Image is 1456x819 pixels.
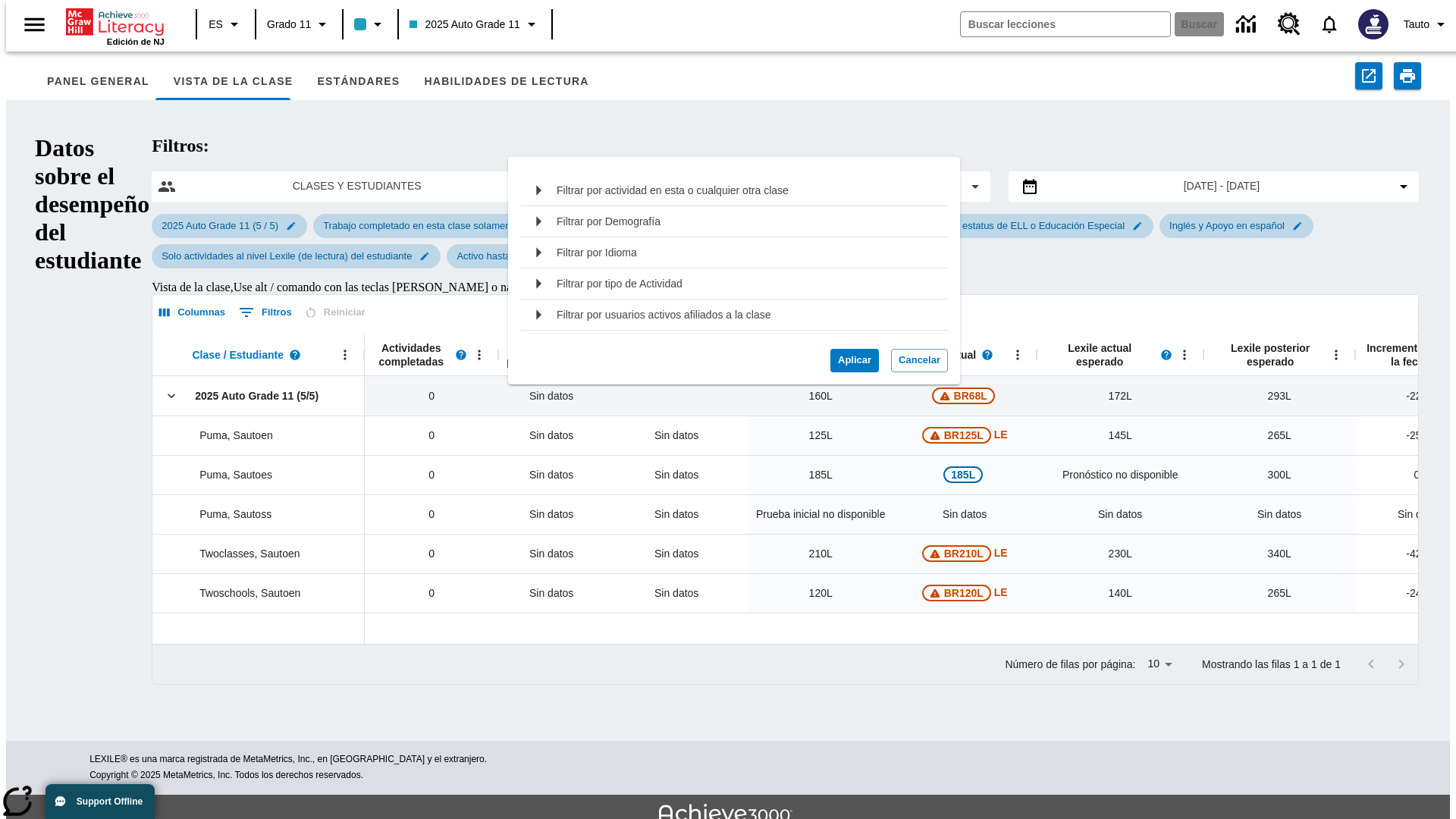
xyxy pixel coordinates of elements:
[447,250,646,262] span: Activo hasta el último día de este periodo
[1395,177,1413,196] svg: Collapse Date Range Filter
[945,461,981,488] span: 185L
[199,467,272,482] span: Puma, Sautoes
[938,422,990,449] span: BR125L
[994,586,1008,598] span: LE
[809,467,833,483] span: 185 Lexile, Puma, Sautoes
[468,344,491,366] button: Abrir menú
[647,538,706,569] div: Sin datos, Twoclasses, Sautoen
[152,281,1419,294] div: Vista de la clase , Use alt / comando con las teclas [PERSON_NAME] o navegue dentro de la tabla c...
[365,494,498,534] div: 0, Puma, Sautoss
[152,136,1419,156] h2: Filtros:
[66,5,165,46] div: Portada
[1406,388,1433,404] span: -228L, 2025 Auto Grade 11 (5/5)
[1268,585,1291,601] span: 265 Lexile, Twoschools, Sautoen
[45,784,155,819] button: Support Offline
[526,209,551,234] svg: Sub Menu button
[192,348,284,362] span: Clase / Estudiante
[1268,467,1291,483] span: 300 Lexile, Puma, Sautoes
[756,507,885,522] span: Prueba inicial no disponible, Puma, Sautoss
[409,17,519,33] span: 2025 Auto Grade 11
[522,538,581,570] span: Sin datos
[1184,178,1260,194] span: [DATE] - [DATE]
[199,428,273,443] span: Puma, Sautoen
[1406,428,1433,444] span: -250L, Puma, Sautoen
[1414,467,1426,483] span: 0 Lexile, Puma, Sautoes
[1173,344,1196,366] button: Abrir menú
[199,546,300,561] span: Twoclasses, Sautoen
[526,178,551,202] svg: Sub Menu button
[520,169,948,337] ul: filter dropdown class selector. 5 items.
[647,420,706,450] div: Sin datos, Puma, Sautoen
[557,276,682,291] p: Filtrar por tipo de Actividad
[498,376,604,416] div: Sin datos, 2025 Auto Grade 11 (5/5)
[199,585,300,601] span: Twoschools, Sautoen
[1404,17,1429,33] span: Tauto
[1141,653,1178,675] div: 10
[1406,585,1433,601] span: -240L, Twoschools, Sautoen
[348,11,393,38] button: El color de la clase es azul claro. Cambiar el color de la clase.
[450,344,472,366] button: Lea más sobre Actividades completadas
[1358,9,1389,39] img: Avatar
[1098,507,1142,522] span: Sin datos, Puma, Sautoss
[372,341,450,369] span: Actividades completadas
[152,244,441,268] div: Editar Seleccionado filtro de Solo actividades al nivel Lexile (de lectura) del estudiante elemen...
[77,796,143,807] span: Support Offline
[428,467,435,483] span: 0
[365,455,498,494] div: 0, Puma, Sautoes
[314,220,528,231] span: Trabajo completado en esta clase solamente
[1202,657,1341,672] p: Mostrando las filas 1 a 1 de 1
[35,64,162,100] button: Panel general
[1006,344,1029,366] button: Abrir menú
[188,178,526,194] span: Clases y estudiantes
[152,214,307,238] div: Editar Seleccionado filtro de 2025 Auto Grade 11 (5 / 5) elemento de submenú
[1394,62,1421,89] button: Imprimir
[508,157,960,384] div: drop down list
[994,428,1008,441] span: LE
[893,416,1037,455] div: Lector principiante 125 Lexile, LE, Según la medida de lectura Lexile, el estudiante es un Lector...
[1269,4,1310,45] a: Centro de recursos, Se abrirá en una pestaña nueva.
[1406,546,1433,562] span: -420L, Twoclasses, Sautoen
[557,183,789,198] p: Filtrar por actividad en esta o cualquier otra clase
[883,220,1134,231] span: Estudiantes sin estatus de ELL o Educación Especial
[1325,344,1348,366] button: Abrir menú
[498,534,604,573] div: Sin datos, Twoclasses, Sautoen
[155,301,229,325] button: Seleccionar columnas
[1155,344,1178,366] button: Lea más sobre el Lexile actual esperado
[520,237,948,268] li: Sub Menu buttonFiltrar por Idioma
[1310,5,1349,44] a: Notificaciones
[809,546,833,562] span: 210 Lexile, Twoclasses, Sautoen
[261,11,337,38] button: Grado: Grado 11, Elige un grado
[1257,507,1301,522] span: Sin datos, Puma, Sautoss
[498,455,604,494] div: Sin datos, Puma, Sautoes
[938,540,990,567] span: BR210L
[498,494,604,534] div: Sin datos, Puma, Sautoss
[809,388,833,404] span: 160 Lexile, 2025 Auto Grade 11 (5/5)
[809,428,833,444] span: 125 Lexile, Puma, Sautoen
[365,534,498,573] div: 0, Twoclasses, Sautoen
[893,534,1037,573] div: Lector principiante 210 Lexile, LE, Según la medida de lectura Lexile, el estudiante es un Lector...
[365,416,498,455] div: 0, Puma, Sautoen
[1211,341,1329,369] span: Lexile posterior esperado
[1044,341,1155,369] span: Lexile actual esperado
[1109,428,1132,444] span: 145 Lexile, Puma, Sautoen
[1015,177,1413,196] button: Seleccione el intervalo de fechas opción del menú
[202,11,250,38] button: Lenguaje: ES, Selecciona un idioma
[647,499,706,529] div: Sin datos, Puma, Sautoss
[522,499,581,530] span: Sin datos
[891,349,948,372] button: Cancelar
[520,268,948,300] li: Sub Menu buttonFiltrar por tipo de Actividad
[1227,4,1269,45] a: Centro de información
[284,344,306,366] button: Lea más sobre Clase / Estudiante
[305,64,412,100] button: Estándares
[1109,388,1132,404] span: 172 Lexile, 2025 Auto Grade 11 (5/5)
[893,455,1037,494] div: 185 Lexile, En el nivel o por encima del nivel esperado, Puma, Sautoes
[938,579,990,607] span: BR120L
[961,12,1170,36] input: Buscar campo
[1349,5,1398,44] button: Escoja un nuevo avatar
[89,752,1367,767] p: LEXILE® es una marca registrada de MetaMetrics, Inc., en [GEOGRAPHIC_DATA] y el extranjero.
[830,349,879,372] button: Aplicar
[1062,467,1178,483] span: Pronóstico no disponible, Puma, Sautoes
[522,578,581,609] span: Sin datos
[893,573,1037,613] div: Lector principiante 120 Lexile, LE, Según la medida de lectura Lexile, el estudiante es un Lector...
[152,250,421,262] span: Solo actividades al nivel Lexile (de lectura) del estudiante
